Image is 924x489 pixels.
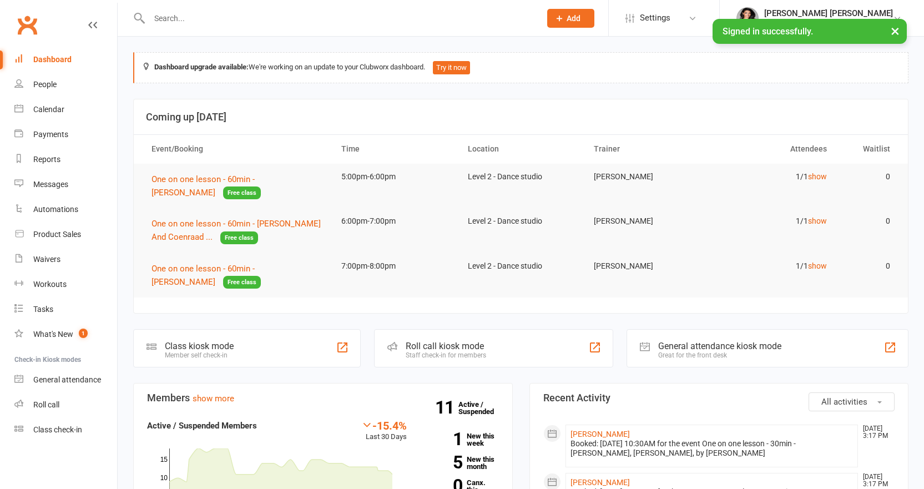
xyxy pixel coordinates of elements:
[14,172,117,197] a: Messages
[33,425,82,434] div: Class check-in
[33,305,53,314] div: Tasks
[152,262,321,289] button: One on one lesson - 60min - [PERSON_NAME]Free class
[14,122,117,147] a: Payments
[458,392,507,424] a: 11Active / Suspended
[33,230,81,239] div: Product Sales
[821,397,867,407] span: All activities
[837,253,900,279] td: 0
[331,135,458,163] th: Time
[710,135,837,163] th: Attendees
[331,164,458,190] td: 5:00pm-6:00pm
[14,222,117,247] a: Product Sales
[584,164,710,190] td: [PERSON_NAME]
[220,231,258,244] span: Free class
[165,341,234,351] div: Class kiosk mode
[764,18,893,28] div: HD Entertainment
[193,394,234,404] a: show more
[458,164,584,190] td: Level 2 - Dance studio
[165,351,234,359] div: Member self check-in
[723,26,813,37] span: Signed in successfully.
[33,105,64,114] div: Calendar
[14,322,117,347] a: What's New1
[710,164,837,190] td: 1/1
[33,80,57,89] div: People
[584,208,710,234] td: [PERSON_NAME]
[458,253,584,279] td: Level 2 - Dance studio
[223,186,261,199] span: Free class
[857,425,894,440] time: [DATE] 3:17 PM
[710,253,837,279] td: 1/1
[458,208,584,234] td: Level 2 - Dance studio
[154,63,249,71] strong: Dashboard upgrade available:
[14,47,117,72] a: Dashboard
[14,297,117,322] a: Tasks
[885,19,905,43] button: ×
[658,341,781,351] div: General attendance kiosk mode
[570,439,854,458] div: Booked: [DATE] 10:30AM for the event One on one lesson - 30min - [PERSON_NAME], [PERSON_NAME], by...
[14,392,117,417] a: Roll call
[14,367,117,392] a: General attendance kiosk mode
[764,8,893,18] div: [PERSON_NAME] [PERSON_NAME]
[570,478,630,487] a: [PERSON_NAME]
[584,135,710,163] th: Trainer
[543,392,895,404] h3: Recent Activity
[33,130,68,139] div: Payments
[567,14,580,23] span: Add
[33,55,72,64] div: Dashboard
[33,375,101,384] div: General attendance
[146,112,896,123] h3: Coming up [DATE]
[33,255,60,264] div: Waivers
[808,216,827,225] a: show
[79,329,88,338] span: 1
[837,135,900,163] th: Waitlist
[857,473,894,488] time: [DATE] 3:17 PM
[331,253,458,279] td: 7:00pm-8:00pm
[14,272,117,297] a: Workouts
[547,9,594,28] button: Add
[14,197,117,222] a: Automations
[433,61,470,74] button: Try it now
[33,280,67,289] div: Workouts
[152,174,255,198] span: One on one lesson - 60min - [PERSON_NAME]
[584,253,710,279] td: [PERSON_NAME]
[14,97,117,122] a: Calendar
[152,173,321,200] button: One on one lesson - 60min - [PERSON_NAME]Free class
[423,454,462,471] strong: 5
[223,276,261,289] span: Free class
[142,135,331,163] th: Event/Booking
[33,205,78,214] div: Automations
[458,135,584,163] th: Location
[133,52,908,83] div: We're working on an update to your Clubworx dashboard.
[640,6,670,31] span: Settings
[710,208,837,234] td: 1/1
[435,399,458,416] strong: 11
[570,430,630,438] a: [PERSON_NAME]
[14,72,117,97] a: People
[152,264,255,287] span: One on one lesson - 60min - [PERSON_NAME]
[146,11,533,26] input: Search...
[361,419,407,443] div: Last 30 Days
[331,208,458,234] td: 6:00pm-7:00pm
[423,431,462,447] strong: 1
[152,219,321,242] span: One on one lesson - 60min - [PERSON_NAME] And Coenraad ...
[361,419,407,431] div: -15.4%
[147,421,257,431] strong: Active / Suspended Members
[406,351,486,359] div: Staff check-in for members
[736,7,759,29] img: thumb_image1646563750.png
[33,400,59,409] div: Roll call
[33,180,68,189] div: Messages
[14,147,117,172] a: Reports
[406,341,486,351] div: Roll call kiosk mode
[423,432,499,447] a: 1New this week
[14,247,117,272] a: Waivers
[14,417,117,442] a: Class kiosk mode
[152,217,321,244] button: One on one lesson - 60min - [PERSON_NAME] And Coenraad ...Free class
[423,456,499,470] a: 5New this month
[837,208,900,234] td: 0
[33,155,60,164] div: Reports
[33,330,73,339] div: What's New
[808,172,827,181] a: show
[658,351,781,359] div: Great for the front desk
[808,261,827,270] a: show
[809,392,895,411] button: All activities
